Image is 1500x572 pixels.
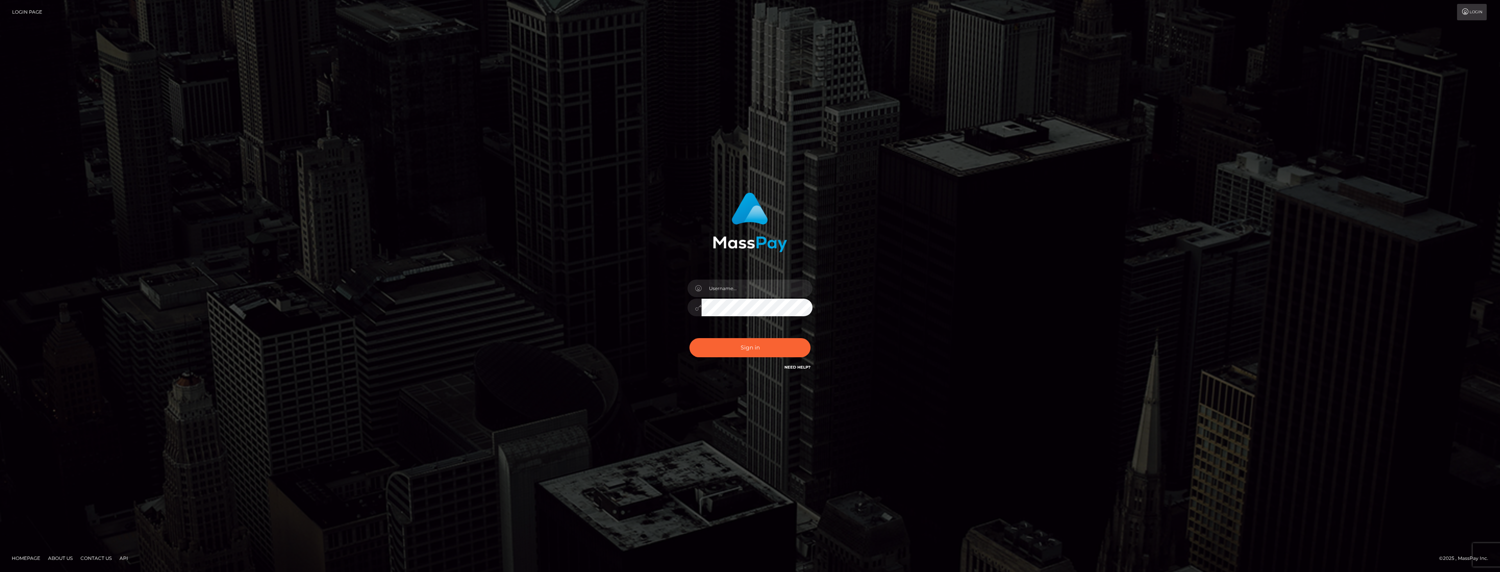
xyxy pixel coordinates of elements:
img: MassPay Login [713,192,787,252]
div: © 2025 , MassPay Inc. [1439,554,1494,563]
a: About Us [45,552,76,564]
a: Homepage [9,552,43,564]
input: Username... [702,280,812,297]
a: Contact Us [77,552,115,564]
a: Need Help? [784,365,811,370]
a: Login Page [12,4,42,20]
a: Login [1457,4,1487,20]
a: API [116,552,131,564]
button: Sign in [689,338,811,357]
